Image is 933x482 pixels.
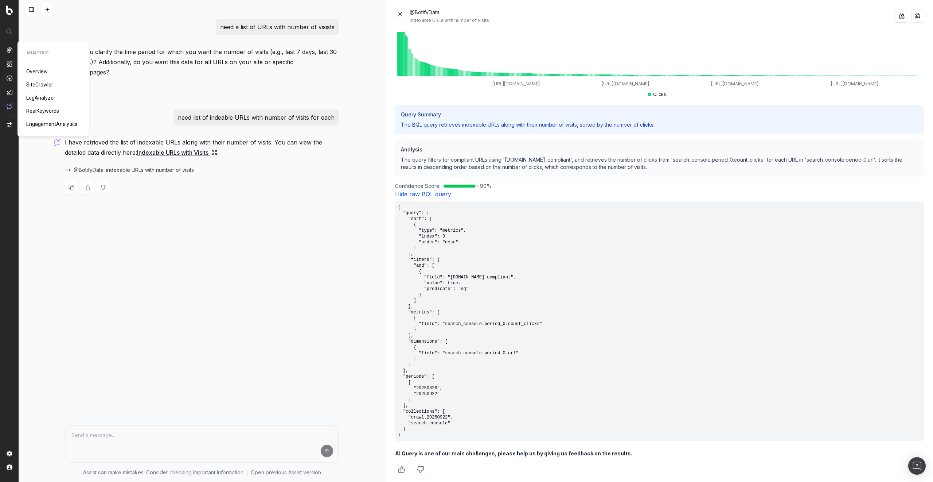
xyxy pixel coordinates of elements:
[26,81,56,88] a: SiteCrawler
[54,139,61,146] img: Botify assist logo
[401,111,919,118] h3: Query Summary
[6,5,13,15] img: Botify logo
[7,89,12,95] img: Studio
[410,9,895,23] div: @BotifyData
[601,81,649,86] tspan: [URL][DOMAIN_NAME]
[74,166,194,174] span: @BotifyData: indexable URLs with number of visits
[26,94,58,101] a: LogAnalyzer
[7,47,12,53] img: Analytics
[401,146,919,153] h3: Analysis
[65,166,203,174] button: @BotifyData: indexable URLs with number of visits
[251,469,321,476] a: Open previous Assist version
[480,182,492,190] span: 90 %
[26,50,80,56] span: ANALYTICS
[7,61,12,67] img: Intelligence
[26,120,80,128] a: EngagementAnalytics
[401,121,919,128] p: The BQL query retrieves indexable URLs along with their number of visits, sorted by the number of...
[137,147,217,158] a: Indexable URLs with Visits
[26,82,53,88] span: SiteCrawler
[26,107,62,115] a: RealKeywords
[26,68,51,75] a: Overview
[178,112,335,123] p: need list of indeable URLs with number of visits for each
[7,464,12,470] img: My account
[410,18,895,23] div: indexable URLs with number of visits
[7,75,12,81] img: Activation
[65,137,339,158] p: I have retrieved the list of indexable URLs along with their number of visits. You can view the d...
[395,450,632,456] b: AI Query is one of our main challenges, please help us by giving us feedback on the results.
[83,469,245,476] p: Assist can make mistakes. Consider checking important information.
[395,463,408,476] button: Thumbs up
[831,81,878,86] tspan: [URL][DOMAIN_NAME]
[492,81,540,86] tspan: [URL][DOMAIN_NAME]
[395,190,451,198] a: Hide raw BQL query
[220,22,335,32] p: need a list of URLs with number of visists
[395,182,441,190] span: Confidence Score:
[908,457,926,475] div: Open Intercom Messenger
[401,156,919,171] p: The query filters for compliant URLs using '[DOMAIN_NAME]_compliant', and retrieves the number of...
[26,121,77,127] span: EngagementAnalytics
[26,108,59,114] span: RealKeywords
[414,463,427,476] button: Thumbs down
[653,92,666,97] span: Clicks
[395,201,925,441] pre: { "query": { "sort": [ { "type": "metrics", "index": 0, "order": "desc" } ], "filters": { "and": ...
[7,122,12,127] img: Switch project
[711,81,758,86] tspan: [URL][DOMAIN_NAME]
[7,103,12,109] img: Assist
[26,69,48,74] span: Overview
[7,451,12,456] img: Setting
[65,47,339,77] p: Could you clarify the time period for which you want the number of visits (e.g., last 7 days, las...
[26,95,55,101] span: LogAnalyzer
